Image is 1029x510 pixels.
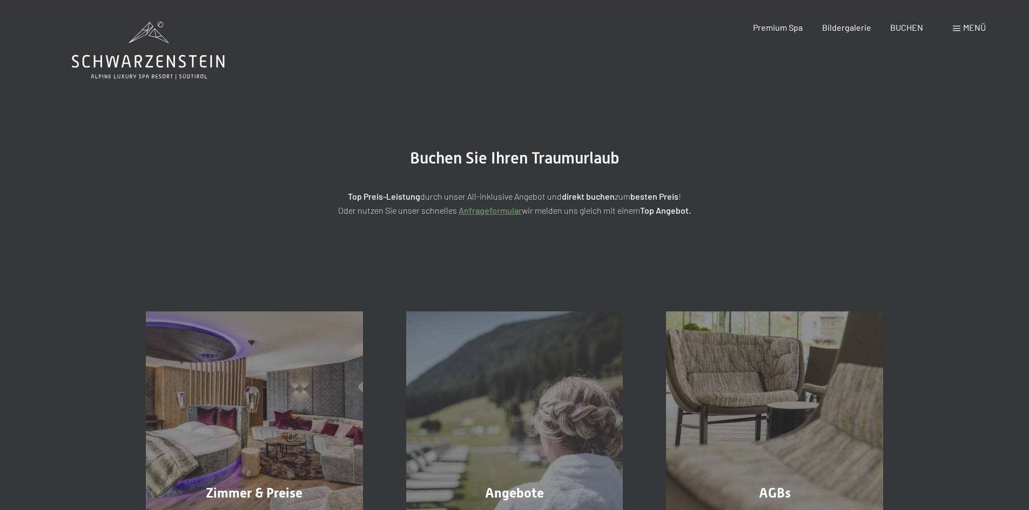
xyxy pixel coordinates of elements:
[640,205,691,215] strong: Top Angebot.
[822,22,871,32] a: Bildergalerie
[963,22,986,32] span: Menü
[753,22,803,32] a: Premium Spa
[410,148,620,167] span: Buchen Sie Ihren Traumurlaub
[890,22,923,32] a: BUCHEN
[759,485,791,501] span: AGBs
[485,485,544,501] span: Angebote
[459,205,522,215] a: Anfrageformular
[206,485,302,501] span: Zimmer & Preise
[348,191,420,201] strong: Top Preis-Leistung
[630,191,678,201] strong: besten Preis
[562,191,615,201] strong: direkt buchen
[245,189,785,217] p: durch unser All-inklusive Angebot und zum ! Oder nutzen Sie unser schnelles wir melden uns gleich...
